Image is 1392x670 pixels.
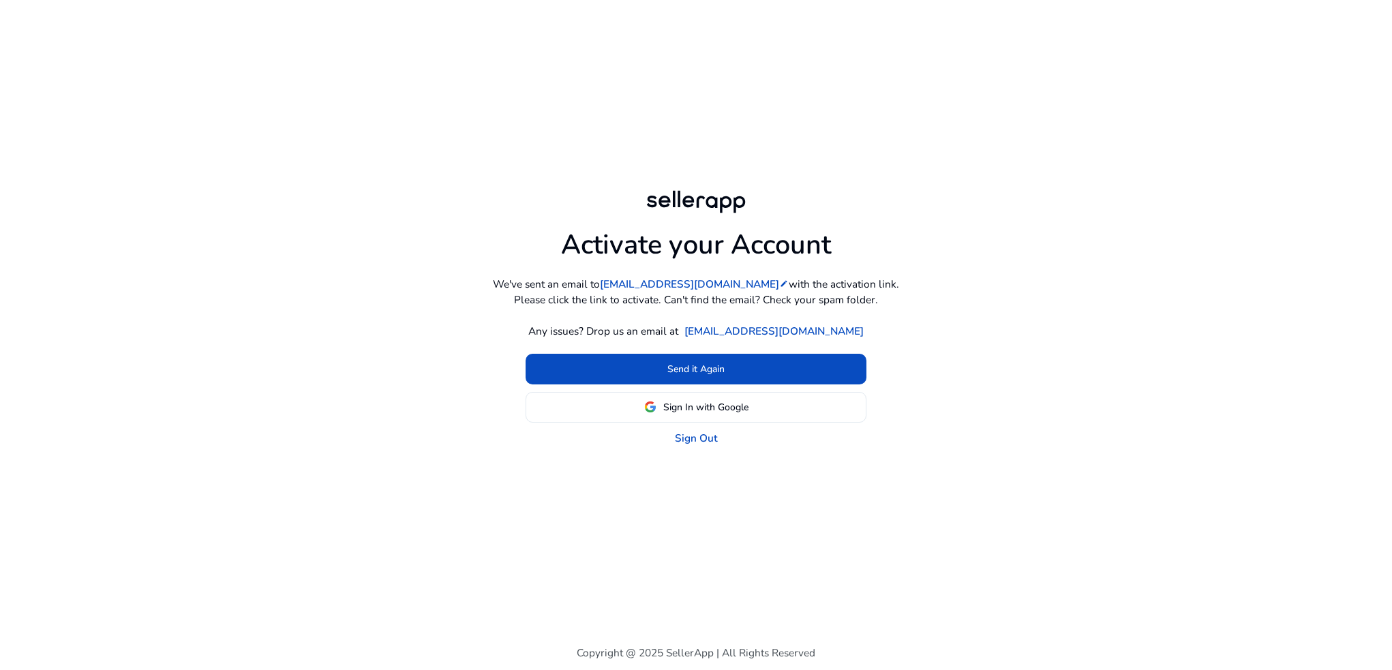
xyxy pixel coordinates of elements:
[667,362,725,376] span: Send it Again
[663,400,748,414] span: Sign In with Google
[526,354,866,384] button: Send it Again
[600,276,789,292] a: [EMAIL_ADDRESS][DOMAIN_NAME]
[675,430,718,446] a: Sign Out
[491,276,901,307] p: We've sent an email to with the activation link. Please click the link to activate. Can't find th...
[561,217,831,261] h1: Activate your Account
[779,279,789,288] mat-icon: edit
[684,323,864,339] a: [EMAIL_ADDRESS][DOMAIN_NAME]
[526,392,866,423] button: Sign In with Google
[528,323,678,339] p: Any issues? Drop us an email at
[644,401,656,413] img: google-logo.svg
